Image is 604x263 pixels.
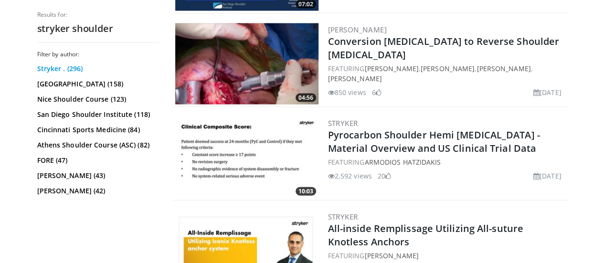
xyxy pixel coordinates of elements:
[533,87,562,97] li: [DATE]
[328,128,540,155] a: Pyrocarbon Shoulder Hemi [MEDICAL_DATA] - Material Overview and US Clinical Trial Data
[328,171,372,181] li: 2,592 views
[37,156,157,165] a: FORE (47)
[328,63,565,84] div: FEATURING , , ,
[37,110,157,119] a: San Diego Shoulder Institute (118)
[296,94,316,102] span: 04:56
[37,79,157,89] a: [GEOGRAPHIC_DATA] (158)
[328,87,366,97] li: 850 views
[364,158,441,167] a: Armodios Hatzidakis
[533,171,562,181] li: [DATE]
[328,25,387,34] a: [PERSON_NAME]
[328,251,565,261] div: FEATURING
[378,171,391,181] li: 20
[364,64,418,73] a: [PERSON_NAME]
[421,64,475,73] a: [PERSON_NAME]
[372,87,381,97] li: 6
[328,222,523,248] a: All-inside Remplissage Utilizing All-suture Knotless Anchors
[37,125,157,135] a: Cincinnati Sports Medicine (84)
[37,51,159,58] h3: Filter by author:
[37,171,157,180] a: [PERSON_NAME] (43)
[364,251,418,260] a: [PERSON_NAME]
[477,64,530,73] a: [PERSON_NAME]
[175,117,318,198] a: 10:03
[37,22,159,35] h2: stryker shoulder
[37,140,157,150] a: Athens Shoulder Course (ASC) (82)
[296,187,316,196] span: 10:03
[37,186,157,196] a: [PERSON_NAME] (42)
[328,74,382,83] a: [PERSON_NAME]
[175,23,318,105] a: 04:56
[175,23,318,105] img: 9a80d8db-3505-4387-b959-56739587243e.300x170_q85_crop-smart_upscale.jpg
[37,11,159,19] p: Results for:
[175,117,318,198] img: dbd81320-e57e-4b28-a2ab-34e7766b3693.300x170_q85_crop-smart_upscale.jpg
[37,95,157,104] a: Nice Shoulder Course (123)
[328,35,560,61] a: Conversion [MEDICAL_DATA] to Reverse Shoulder [MEDICAL_DATA]
[328,212,358,221] a: Stryker
[37,64,157,74] a: Stryker . (296)
[328,118,358,128] a: Stryker
[328,157,565,167] div: FEATURING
